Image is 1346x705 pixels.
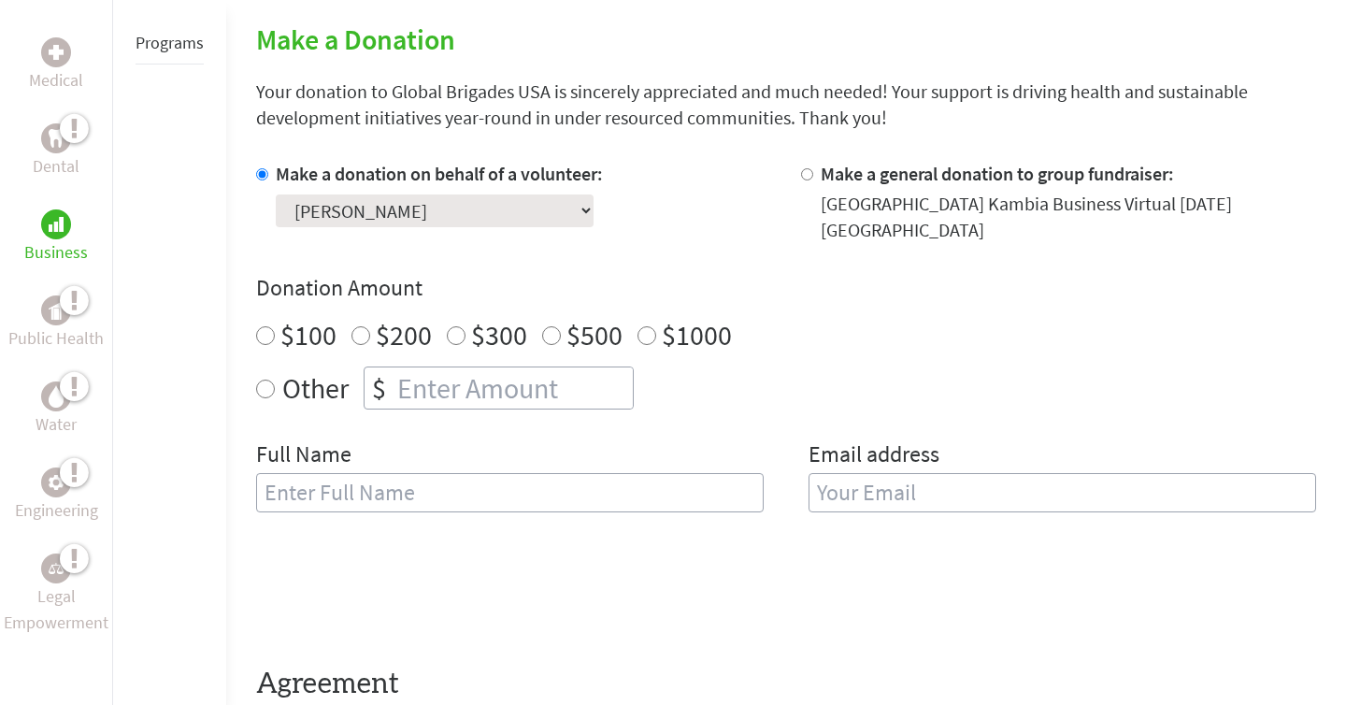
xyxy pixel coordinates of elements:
[33,123,79,180] a: DentalDental
[49,45,64,60] img: Medical
[276,162,603,185] label: Make a donation on behalf of a volunteer:
[49,385,64,407] img: Water
[566,317,623,352] label: $500
[24,209,88,266] a: BusinessBusiness
[36,381,77,438] a: WaterWater
[4,554,108,636] a: Legal EmpowermentLegal Empowerment
[33,153,79,180] p: Dental
[256,273,1316,303] h4: Donation Amount
[4,583,108,636] p: Legal Empowerment
[29,37,83,94] a: MedicalMedical
[8,295,104,352] a: Public HealthPublic Health
[36,411,77,438] p: Water
[15,468,98,524] a: EngineeringEngineering
[49,301,64,320] img: Public Health
[41,381,71,411] div: Water
[256,473,764,512] input: Enter Full Name
[41,37,71,67] div: Medical
[376,317,432,352] label: $200
[49,563,64,574] img: Legal Empowerment
[821,162,1174,185] label: Make a general donation to group fundraiser:
[41,295,71,325] div: Public Health
[256,668,1316,701] h4: Agreement
[41,209,71,239] div: Business
[662,317,732,352] label: $1000
[15,497,98,524] p: Engineering
[49,129,64,147] img: Dental
[394,367,633,409] input: Enter Amount
[365,367,394,409] div: $
[136,32,204,53] a: Programs
[256,22,1316,56] h2: Make a Donation
[809,439,939,473] label: Email address
[282,367,349,410] label: Other
[41,123,71,153] div: Dental
[24,239,88,266] p: Business
[471,317,527,352] label: $300
[41,554,71,583] div: Legal Empowerment
[821,191,1316,243] div: [GEOGRAPHIC_DATA] Kambia Business Virtual [DATE] [GEOGRAPHIC_DATA]
[49,475,64,490] img: Engineering
[809,473,1316,512] input: Your Email
[136,22,204,65] li: Programs
[49,217,64,232] img: Business
[256,79,1316,131] p: Your donation to Global Brigades USA is sincerely appreciated and much needed! Your support is dr...
[8,325,104,352] p: Public Health
[29,67,83,94] p: Medical
[256,557,540,630] iframe: reCAPTCHA
[280,317,336,352] label: $100
[256,439,351,473] label: Full Name
[41,468,71,497] div: Engineering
